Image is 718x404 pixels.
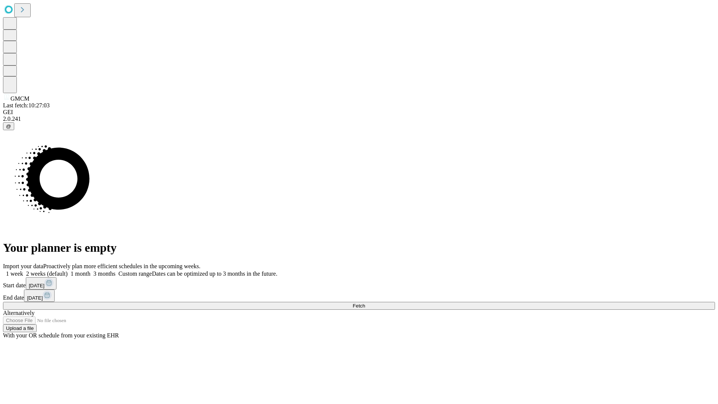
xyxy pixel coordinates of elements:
[27,295,43,301] span: [DATE]
[152,270,277,277] span: Dates can be optimized up to 3 months in the future.
[93,270,116,277] span: 3 months
[3,290,715,302] div: End date
[71,270,90,277] span: 1 month
[353,303,365,309] span: Fetch
[3,302,715,310] button: Fetch
[6,270,23,277] span: 1 week
[3,109,715,116] div: GEI
[3,310,34,316] span: Alternatively
[3,241,715,255] h1: Your planner is empty
[43,263,200,269] span: Proactively plan more efficient schedules in the upcoming weeks.
[10,95,30,102] span: GMCM
[29,283,45,288] span: [DATE]
[26,277,56,290] button: [DATE]
[3,116,715,122] div: 2.0.241
[119,270,152,277] span: Custom range
[26,270,68,277] span: 2 weeks (default)
[24,290,55,302] button: [DATE]
[3,102,50,108] span: Last fetch: 10:27:03
[3,324,37,332] button: Upload a file
[3,332,119,339] span: With your OR schedule from your existing EHR
[3,277,715,290] div: Start date
[3,263,43,269] span: Import your data
[6,123,11,129] span: @
[3,122,14,130] button: @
